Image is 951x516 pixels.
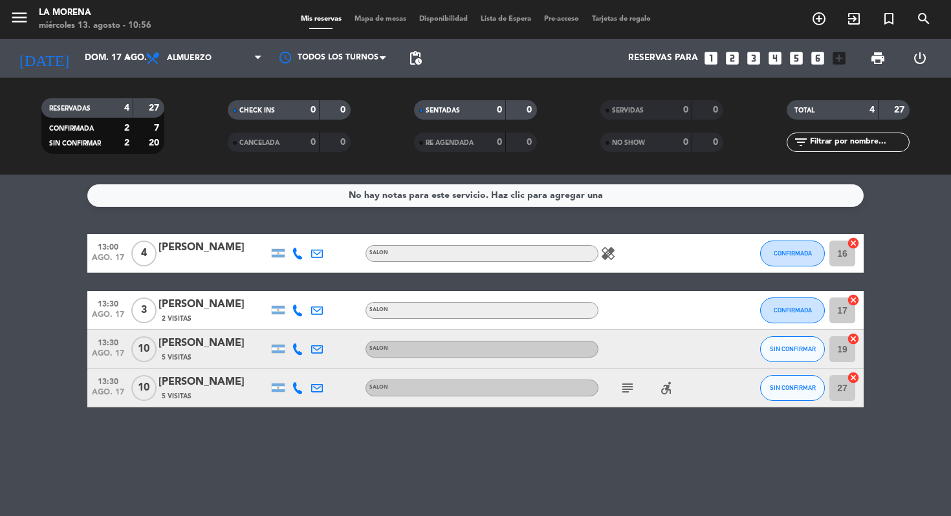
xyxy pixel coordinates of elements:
strong: 0 [340,138,348,147]
strong: 2 [124,138,129,147]
i: exit_to_app [846,11,862,27]
span: 13:30 [92,334,124,349]
span: SIN CONFIRMAR [49,140,101,147]
span: SERVIDAS [612,107,644,114]
i: cancel [847,371,860,384]
div: No hay notas para este servicio. Haz clic para agregar una [349,188,603,203]
span: SIN CONFIRMAR [770,384,816,391]
span: Pre-acceso [538,16,585,23]
span: 10 [131,375,157,401]
span: RE AGENDADA [426,140,474,146]
i: add_box [831,50,847,67]
span: SALON [369,346,388,351]
i: looks_two [724,50,741,67]
span: SIN CONFIRMAR [770,345,816,352]
i: power_settings_new [912,50,928,66]
i: turned_in_not [881,11,897,27]
span: Almuerzo [167,54,212,63]
span: SALON [369,307,388,312]
i: menu [10,8,29,27]
span: TOTAL [794,107,814,114]
strong: 0 [527,105,534,114]
span: 4 [131,241,157,266]
span: CONFIRMADA [774,306,812,314]
span: 3 [131,297,157,323]
span: pending_actions [408,50,423,66]
span: Reservas para [628,53,698,63]
div: LOG OUT [899,39,942,78]
strong: 0 [340,105,348,114]
span: ago. 17 [92,310,124,325]
i: arrow_drop_down [120,50,136,66]
strong: 7 [154,124,162,133]
button: CONFIRMADA [760,241,825,266]
button: SIN CONFIRMAR [760,375,825,401]
span: ago. 17 [92,388,124,403]
div: [PERSON_NAME] [158,335,268,352]
button: CONFIRMADA [760,297,825,323]
strong: 0 [311,105,316,114]
i: [DATE] [10,44,78,72]
strong: 0 [683,138,688,147]
strong: 20 [149,138,162,147]
strong: 0 [713,138,721,147]
span: CANCELADA [239,140,279,146]
i: looks_4 [767,50,783,67]
span: 13:00 [92,239,124,253]
span: Lista de Espera [474,16,538,23]
i: cancel [847,237,860,250]
div: La Morena [39,6,151,19]
div: [PERSON_NAME] [158,296,268,313]
i: looks_3 [745,50,762,67]
span: ago. 17 [92,253,124,268]
span: 13:30 [92,296,124,310]
span: 5 Visitas [162,352,191,363]
span: 10 [131,336,157,362]
span: SENTADAS [426,107,460,114]
i: add_circle_outline [811,11,827,27]
span: Mis reservas [294,16,348,23]
span: ago. 17 [92,349,124,364]
strong: 0 [527,138,534,147]
button: menu [10,8,29,32]
input: Filtrar por nombre... [809,135,909,149]
i: cancel [847,332,860,345]
i: search [916,11,932,27]
strong: 0 [713,105,721,114]
button: SIN CONFIRMAR [760,336,825,362]
div: [PERSON_NAME] [158,239,268,256]
i: filter_list [793,134,809,150]
span: Disponibilidad [413,16,474,23]
span: Mapa de mesas [348,16,413,23]
strong: 27 [894,105,907,114]
span: Tarjetas de regalo [585,16,657,23]
strong: 0 [497,105,502,114]
i: looks_one [703,50,719,67]
strong: 4 [124,103,129,113]
strong: 0 [497,138,502,147]
span: 13:30 [92,373,124,388]
span: NO SHOW [612,140,645,146]
strong: 4 [869,105,875,114]
strong: 2 [124,124,129,133]
span: SALON [369,250,388,255]
i: looks_6 [809,50,826,67]
i: looks_5 [788,50,805,67]
span: CONFIRMADA [774,250,812,257]
strong: 0 [683,105,688,114]
strong: 27 [149,103,162,113]
i: subject [620,380,635,396]
span: 2 Visitas [162,314,191,324]
i: cancel [847,294,860,306]
span: SALON [369,385,388,390]
span: CHECK INS [239,107,275,114]
strong: 0 [311,138,316,147]
span: print [870,50,886,66]
div: miércoles 13. agosto - 10:56 [39,19,151,32]
i: accessible_forward [659,380,674,396]
div: [PERSON_NAME] [158,374,268,391]
span: 5 Visitas [162,391,191,402]
span: CONFIRMADA [49,125,94,132]
span: RESERVADAS [49,105,91,112]
i: healing [600,246,616,261]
